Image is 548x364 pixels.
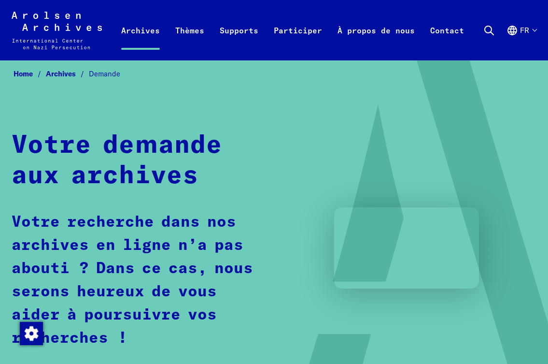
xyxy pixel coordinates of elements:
nav: Breadcrumb [12,67,536,81]
a: Archives [46,69,89,78]
a: Contact [422,22,472,60]
a: Participer [266,22,330,60]
a: Thèmes [168,22,212,60]
span: Demande [89,69,120,78]
button: Français, sélection de la langue [506,25,536,58]
nav: Principal [113,11,472,50]
p: Votre recherche dans nos archives en ligne n’a pas abouti ? Dans ce cas, nous serons heureux de v... [12,211,257,350]
a: Archives [113,22,168,60]
strong: Votre demande aux archives [12,133,222,189]
img: Modification du consentement [20,322,43,345]
a: Supports [212,22,266,60]
a: À propos de nous [330,22,422,60]
a: Home [14,69,46,78]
